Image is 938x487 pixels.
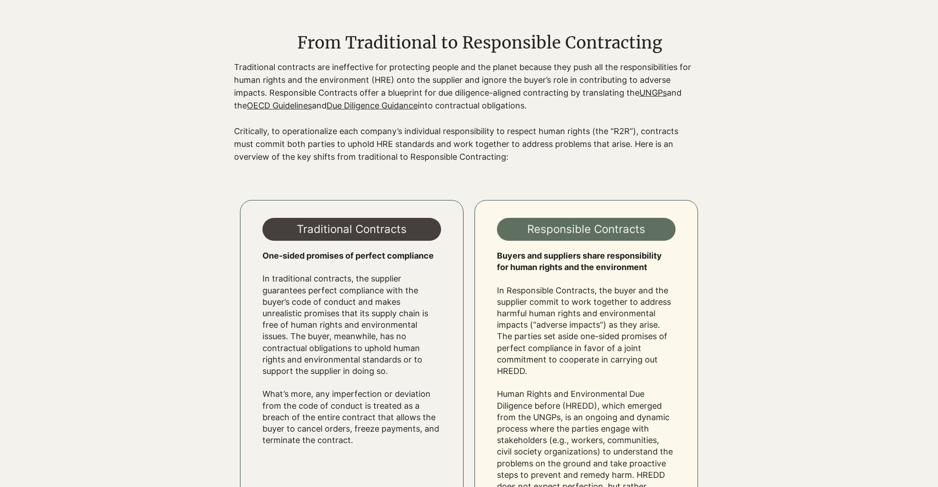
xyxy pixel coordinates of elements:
[639,88,667,97] a: UNGPs
[234,125,692,163] p: Critically, to operationalize each company’s individual responsibility to respect human rights (t...
[327,101,418,110] a: Due Diligence Guidance
[497,221,676,238] h3: Responsible Contracts
[262,221,441,238] h3: Traditional Contracts
[262,261,441,446] p: In traditional contracts, the supplier guarantees perfect compliance with the buyer’s code of con...
[262,251,434,260] span: One-sided promises of perfect compliance
[234,61,692,112] p: Traditional contracts are ineffective for protecting people and the planet because they push all ...
[297,32,662,53] span: From Traditional to Responsible Contracting
[247,101,312,110] a: OECD Guidelines
[497,251,662,272] span: Buyers and suppliers share responsibility for human rights and the environment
